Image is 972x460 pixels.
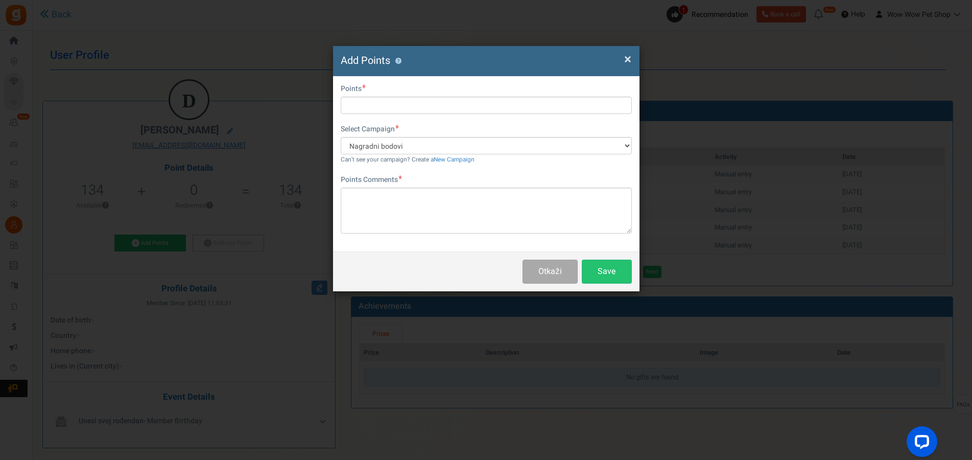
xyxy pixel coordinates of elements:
button: ? [395,58,402,64]
span: Add Points [341,53,390,68]
small: Can't see your campaign? Create a [341,155,475,164]
button: Save [582,260,632,284]
label: Points [341,84,366,94]
span: × [624,50,631,69]
a: New Campaign [434,155,475,164]
label: Points Comments [341,175,402,185]
label: Select Campaign [341,124,399,134]
button: Otkaži [523,260,577,284]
